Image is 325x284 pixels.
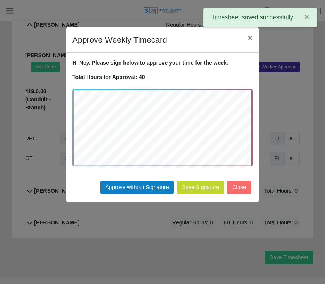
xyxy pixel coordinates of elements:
strong: Hi Ney. Please sign below to approve your time for the week. [72,60,228,66]
div: Timesheet saved successfully [203,8,317,27]
button: Close [227,181,251,194]
span: × [304,12,309,21]
h4: Approve Weekly Timecard [72,34,167,46]
button: Approve without Signature [100,181,174,194]
button: Close [242,27,259,48]
span: × [248,33,253,42]
strong: Total Hours for Approval: 40 [72,74,145,80]
button: Save Signature [177,181,224,194]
